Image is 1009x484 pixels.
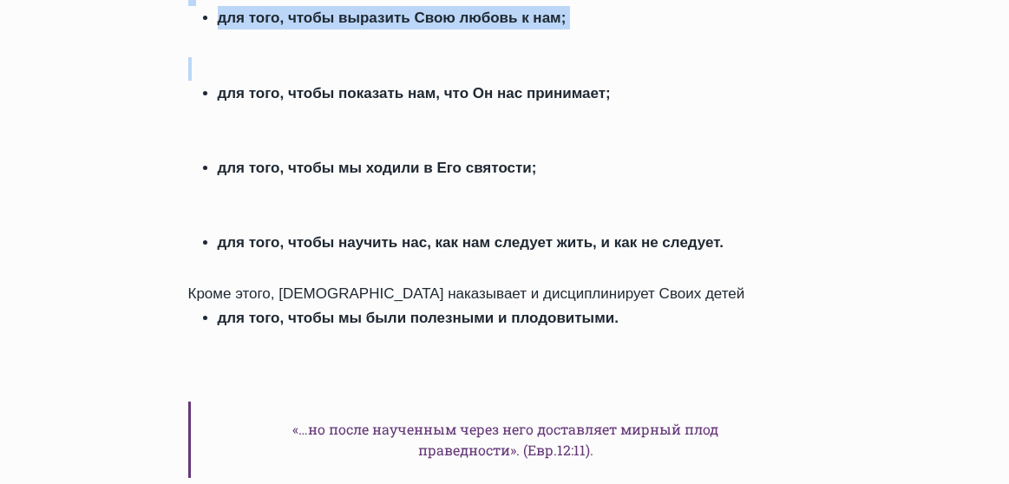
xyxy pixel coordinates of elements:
strong: для того, чтобы мы были полезными и плодовитыми. [218,310,619,326]
strong: для того, чтобы мы ходили в Его святости; [218,160,537,176]
h6: «…но после наученным через него доставляет мирный плод праведности». (Евр.12:11). [188,402,822,478]
strong: для того, чтобы показать нам, что Он нас принимает; [218,85,611,101]
strong: для того, чтобы выразить Свою любовь к нам; [218,10,567,26]
strong: для того, чтобы научить нас, как нам следует жить, и как не следует. [218,234,724,251]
